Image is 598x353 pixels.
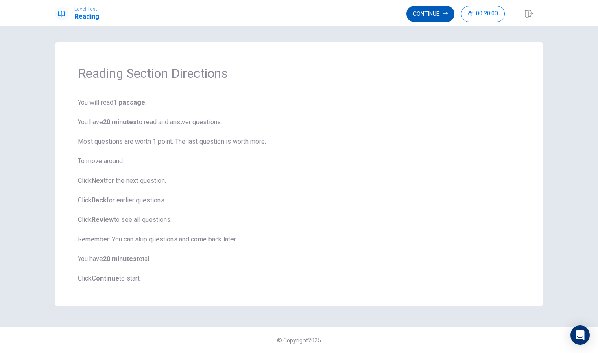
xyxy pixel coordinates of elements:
button: Continue [406,6,454,22]
span: You will read . You have to read and answer questions. Most questions are worth 1 point. The last... [78,98,520,283]
b: Next [92,177,106,184]
b: 20 minutes [103,255,137,263]
span: 00:20:00 [476,11,498,17]
b: Back [92,196,107,204]
button: 00:20:00 [461,6,505,22]
h1: Reading Section Directions [78,65,520,81]
span: © Copyright 2025 [277,337,321,344]
span: Level Test [74,6,99,12]
b: 20 minutes [103,118,137,126]
div: Open Intercom Messenger [570,325,590,345]
b: Review [92,216,114,224]
b: 1 passage [113,99,145,106]
b: Continue [92,274,119,282]
h1: Reading [74,12,99,22]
